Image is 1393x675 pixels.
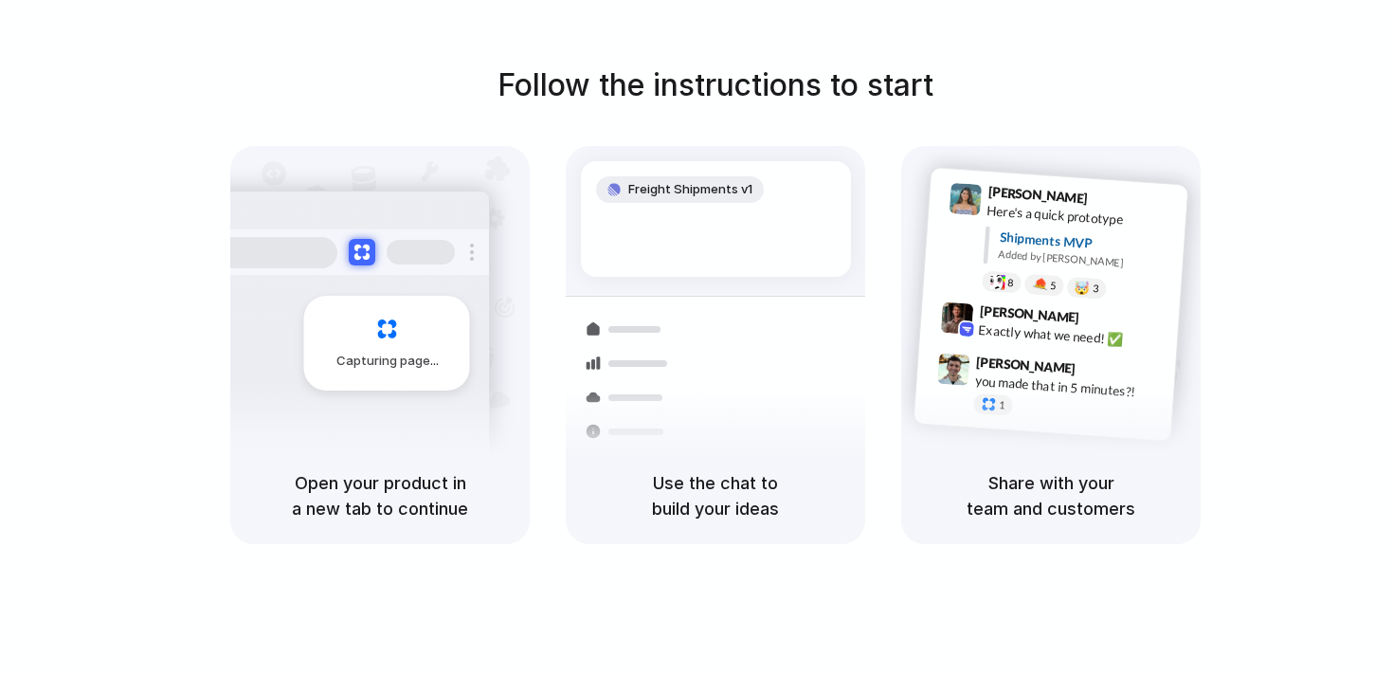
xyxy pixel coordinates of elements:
[987,181,1088,209] span: [PERSON_NAME]
[628,180,752,199] span: Freight Shipments v1
[976,352,1076,379] span: [PERSON_NAME]
[1075,282,1091,296] div: 🤯
[1093,283,1099,294] span: 3
[1094,191,1132,213] span: 9:41 AM
[998,246,1172,274] div: Added by [PERSON_NAME]
[924,470,1178,521] h5: Share with your team and customers
[999,400,1005,410] span: 1
[999,228,1174,259] div: Shipments MVP
[1081,361,1120,384] span: 9:47 AM
[253,470,507,521] h5: Open your product in a new tab to continue
[986,201,1176,233] div: Here's a quick prototype
[974,372,1164,404] div: you made that in 5 minutes?!
[1050,281,1057,291] span: 5
[588,470,842,521] h5: Use the chat to build your ideas
[979,301,1079,328] span: [PERSON_NAME]
[1085,310,1124,333] span: 9:42 AM
[978,320,1167,353] div: Exactly what we need! ✅
[336,352,442,371] span: Capturing page
[1007,278,1014,288] span: 8
[497,63,933,108] h1: Follow the instructions to start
